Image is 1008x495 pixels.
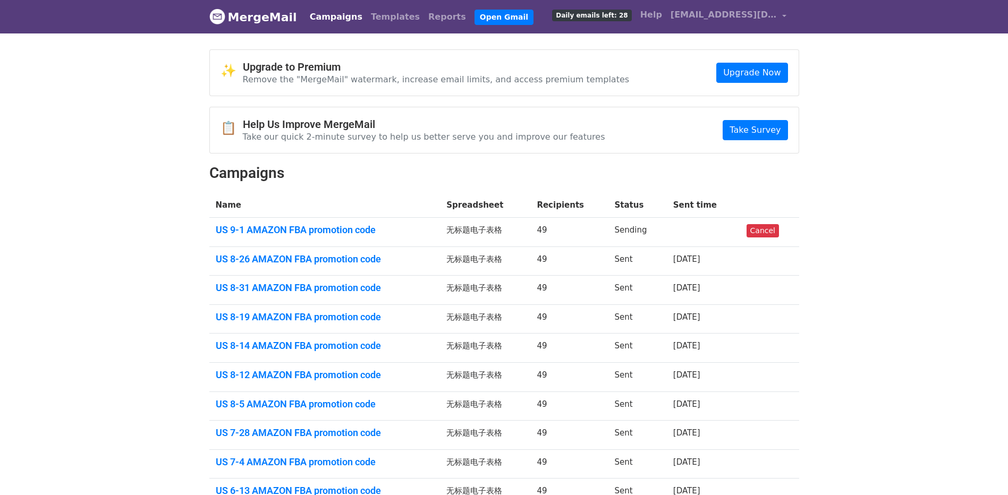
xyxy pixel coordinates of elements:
a: MergeMail [209,6,297,28]
a: [DATE] [673,312,700,322]
td: Sent [608,246,667,276]
td: Sending [608,218,667,247]
a: [DATE] [673,254,700,264]
span: Daily emails left: 28 [552,10,631,21]
a: US 9-1 AMAZON FBA promotion code [216,224,434,236]
th: Sent time [667,193,740,218]
a: US 8-12 AMAZON FBA promotion code [216,369,434,381]
a: Campaigns [306,6,367,28]
td: 无标题电子表格 [440,276,530,305]
td: 无标题电子表格 [440,449,530,479]
th: Spreadsheet [440,193,530,218]
a: [DATE] [673,370,700,380]
td: Sent [608,449,667,479]
a: Open Gmail [475,10,533,25]
td: Sent [608,276,667,305]
span: 📋 [221,121,243,136]
th: Name [209,193,441,218]
h4: Upgrade to Premium [243,61,630,73]
td: 49 [530,391,608,421]
span: [EMAIL_ADDRESS][DOMAIN_NAME] [671,8,777,21]
a: [DATE] [673,341,700,351]
h4: Help Us Improve MergeMail [243,118,605,131]
td: 49 [530,218,608,247]
td: 49 [530,304,608,334]
td: 49 [530,334,608,363]
a: US 8-26 AMAZON FBA promotion code [216,253,434,265]
td: Sent [608,304,667,334]
td: Sent [608,421,667,450]
a: US 8-19 AMAZON FBA promotion code [216,311,434,323]
a: US 8-31 AMAZON FBA promotion code [216,282,434,294]
td: 无标题电子表格 [440,304,530,334]
a: [DATE] [673,428,700,438]
a: Take Survey [723,120,787,140]
td: 无标题电子表格 [440,334,530,363]
a: [DATE] [673,283,700,293]
td: 无标题电子表格 [440,363,530,392]
td: Sent [608,334,667,363]
td: 49 [530,363,608,392]
a: Reports [424,6,470,28]
td: 49 [530,421,608,450]
a: US 7-28 AMAZON FBA promotion code [216,427,434,439]
a: [EMAIL_ADDRESS][DOMAIN_NAME] [666,4,791,29]
td: 49 [530,246,608,276]
a: US 7-4 AMAZON FBA promotion code [216,456,434,468]
td: 无标题电子表格 [440,421,530,450]
a: Templates [367,6,424,28]
a: US 8-14 AMAZON FBA promotion code [216,340,434,352]
a: Help [636,4,666,25]
td: 49 [530,449,608,479]
td: 无标题电子表格 [440,391,530,421]
th: Recipients [530,193,608,218]
a: Upgrade Now [716,63,787,83]
a: Daily emails left: 28 [548,4,636,25]
td: 无标题电子表格 [440,218,530,247]
a: [DATE] [673,399,700,409]
a: US 8-5 AMAZON FBA promotion code [216,398,434,410]
a: Cancel [747,224,779,237]
span: ✨ [221,63,243,79]
p: Take our quick 2-minute survey to help us better serve you and improve our features [243,131,605,142]
img: MergeMail logo [209,8,225,24]
td: Sent [608,391,667,421]
p: Remove the "MergeMail" watermark, increase email limits, and access premium templates [243,74,630,85]
td: 无标题电子表格 [440,246,530,276]
a: [DATE] [673,457,700,467]
h2: Campaigns [209,164,799,182]
td: Sent [608,363,667,392]
th: Status [608,193,667,218]
td: 49 [530,276,608,305]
